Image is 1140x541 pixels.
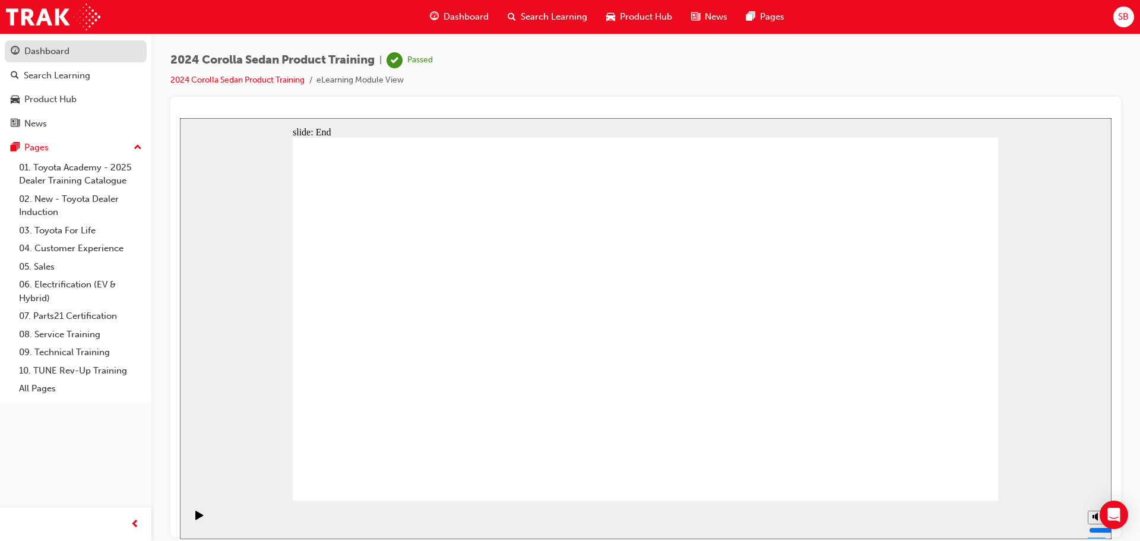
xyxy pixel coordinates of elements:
[316,74,404,87] li: eLearning Module View
[6,4,100,30] img: Trak
[14,362,147,380] a: 10. TUNE Rev-Up Training
[14,190,147,222] a: 02. New - Toyota Dealer Induction
[14,258,147,276] a: 05. Sales
[1118,10,1129,24] span: SB
[11,143,20,153] span: pages-icon
[24,45,69,58] div: Dashboard
[5,137,147,159] button: Pages
[606,10,615,24] span: car-icon
[5,40,147,62] a: Dashboard
[11,94,20,105] span: car-icon
[379,53,382,67] span: |
[14,222,147,240] a: 03. Toyota For Life
[6,382,26,421] div: playback controls
[498,5,597,29] a: search-iconSearch Learning
[1100,501,1128,529] div: Open Intercom Messenger
[14,379,147,398] a: All Pages
[5,113,147,135] a: News
[24,69,90,83] div: Search Learning
[620,10,672,24] span: Product Hub
[24,117,47,131] div: News
[521,10,587,24] span: Search Learning
[597,5,682,29] a: car-iconProduct Hub
[682,5,737,29] a: news-iconNews
[14,159,147,190] a: 01. Toyota Academy - 2025 Dealer Training Catalogue
[14,239,147,258] a: 04. Customer Experience
[14,343,147,362] a: 09. Technical Training
[407,55,433,66] div: Passed
[420,5,498,29] a: guage-iconDashboard
[908,393,927,406] button: Mute (Ctrl+Alt+M)
[131,517,140,532] span: prev-icon
[705,10,727,24] span: News
[444,10,489,24] span: Dashboard
[11,71,19,81] span: search-icon
[5,38,147,137] button: DashboardSearch LearningProduct HubNews
[11,46,20,57] span: guage-icon
[430,10,439,24] span: guage-icon
[24,93,77,106] div: Product Hub
[170,53,375,67] span: 2024 Corolla Sedan Product Training
[5,65,147,87] a: Search Learning
[11,119,20,129] span: news-icon
[14,276,147,307] a: 06. Electrification (EV & Hybrid)
[760,10,784,24] span: Pages
[746,10,755,24] span: pages-icon
[691,10,700,24] span: news-icon
[5,88,147,110] a: Product Hub
[24,141,49,154] div: Pages
[387,52,403,68] span: learningRecordVerb_PASS-icon
[902,382,926,421] div: misc controls
[1113,7,1134,27] button: SB
[737,5,794,29] a: pages-iconPages
[134,140,142,156] span: up-icon
[170,75,305,85] a: 2024 Corolla Sedan Product Training
[508,10,516,24] span: search-icon
[6,392,26,412] button: Play (Ctrl+Alt+P)
[14,307,147,325] a: 07. Parts21 Certification
[14,325,147,344] a: 08. Service Training
[909,407,986,417] input: volume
